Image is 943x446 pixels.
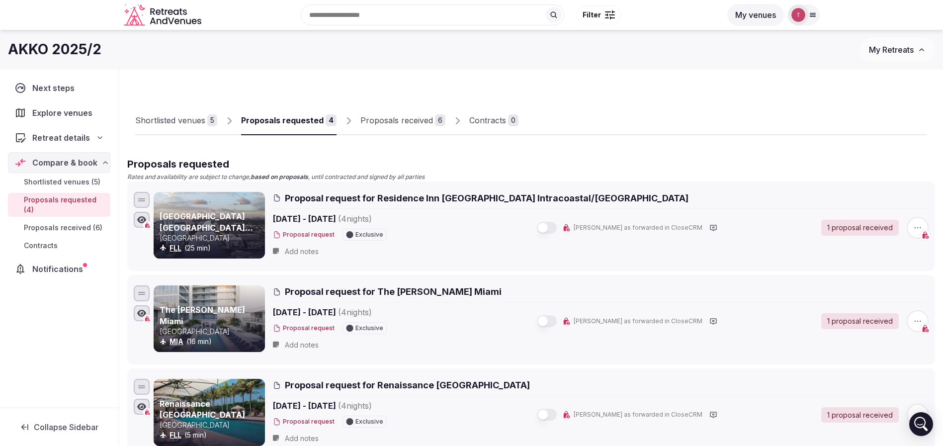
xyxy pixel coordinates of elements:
button: Filter [576,5,621,24]
div: Contracts [469,114,506,126]
a: Contracts0 [469,106,518,135]
a: 1 proposal received [821,220,899,236]
span: Contracts [24,241,58,251]
a: 1 proposal received [821,407,899,423]
button: FLL [170,430,181,440]
button: My Retreats [859,37,935,62]
span: Retreat details [32,132,90,144]
span: My Retreats [869,45,914,55]
h2: Proposals requested [127,157,935,171]
a: [GEOGRAPHIC_DATA] [GEOGRAPHIC_DATA] Intracoastal/Il [GEOGRAPHIC_DATA] [160,211,253,255]
span: [DATE] - [DATE] [273,306,448,318]
button: Proposal request [273,231,335,239]
div: (25 min) [160,243,263,253]
span: Notifications [32,263,87,275]
a: Proposals requested4 [241,106,337,135]
button: MIA [170,337,183,347]
span: Shortlisted venues (5) [24,177,100,187]
div: 6 [435,114,445,126]
p: Rates and availability are subject to change, , until contracted and signed by all parties [127,173,935,181]
p: [GEOGRAPHIC_DATA] [160,420,263,430]
span: [PERSON_NAME] as forwarded in CloseCRM [574,411,702,419]
span: ( 4 night s ) [338,307,372,317]
span: Add notes [285,340,319,350]
span: Proposal request for Renaissance [GEOGRAPHIC_DATA] [285,379,530,391]
h1: AKKO 2025/2 [8,40,101,59]
p: [GEOGRAPHIC_DATA] [160,233,263,243]
span: Exclusive [355,232,383,238]
a: The [PERSON_NAME] Miami [160,305,245,326]
a: Shortlisted venues5 [135,106,217,135]
a: FLL [170,244,181,252]
span: Add notes [285,247,319,257]
span: ( 4 night s ) [338,401,372,411]
button: FLL [170,243,181,253]
span: [PERSON_NAME] as forwarded in CloseCRM [574,224,702,232]
span: Proposals requested (4) [24,195,106,215]
a: Proposals requested (4) [8,193,110,217]
button: My venues [727,4,784,26]
span: Compare & book [32,157,97,169]
button: Proposal request [273,418,335,426]
a: My venues [727,10,784,20]
a: Renaissance [GEOGRAPHIC_DATA] [160,399,245,420]
a: MIA [170,337,183,346]
div: (5 min) [160,430,263,440]
span: Filter [583,10,601,20]
p: [GEOGRAPHIC_DATA] [160,327,263,337]
a: Next steps [8,78,110,98]
span: Exclusive [355,419,383,425]
a: Proposals received (6) [8,221,110,235]
span: Exclusive [355,325,383,331]
span: Proposals received (6) [24,223,102,233]
span: [DATE] - [DATE] [273,213,448,225]
a: 1 proposal received [821,313,899,329]
div: 0 [508,114,518,126]
button: Proposal request [273,324,335,333]
div: Proposals received [360,114,433,126]
span: Add notes [285,434,319,444]
a: Explore venues [8,102,110,123]
svg: Retreats and Venues company logo [124,4,203,26]
div: 4 [326,114,337,126]
span: Explore venues [32,107,96,119]
span: ( 4 night s ) [338,214,372,224]
a: Notifications [8,259,110,279]
span: [DATE] - [DATE] [273,400,448,412]
strong: based on proposals [251,173,308,180]
div: Proposals requested [241,114,324,126]
button: Collapse Sidebar [8,416,110,438]
div: 5 [207,114,217,126]
div: Open Intercom Messenger [909,412,933,436]
a: FLL [170,431,181,439]
a: Contracts [8,239,110,253]
span: Next steps [32,82,79,94]
img: Thiago Martins [791,8,805,22]
span: Proposal request for Residence Inn [GEOGRAPHIC_DATA] Intracoastal/[GEOGRAPHIC_DATA] [285,192,688,204]
div: Shortlisted venues [135,114,205,126]
a: Proposals received6 [360,106,445,135]
span: [PERSON_NAME] as forwarded in CloseCRM [574,317,702,326]
span: Proposal request for The [PERSON_NAME] Miami [285,285,502,298]
div: (16 min) [160,337,263,347]
span: Collapse Sidebar [34,422,98,432]
a: Shortlisted venues (5) [8,175,110,189]
a: Visit the homepage [124,4,203,26]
